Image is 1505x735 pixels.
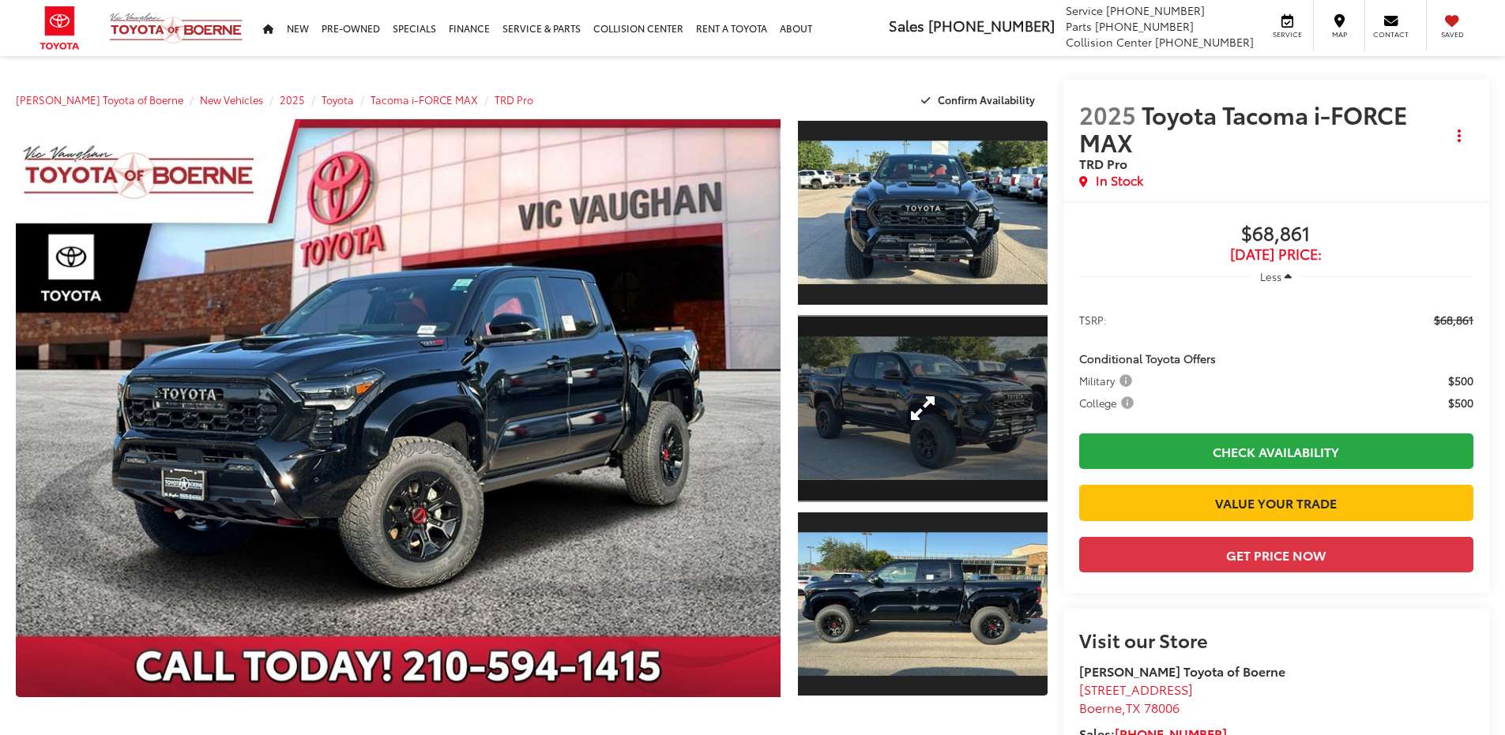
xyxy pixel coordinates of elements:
[889,15,924,36] span: Sales
[1079,97,1136,131] span: 2025
[1079,680,1193,716] a: [STREET_ADDRESS] Boerne,TX 78006
[795,532,1049,675] img: 2025 Toyota Tacoma i-FORCE MAX TRD Pro
[1144,698,1180,716] span: 78006
[322,92,354,107] a: Toyota
[798,315,1048,502] a: Expand Photo 2
[1079,246,1473,262] span: [DATE] Price:
[938,92,1035,107] span: Confirm Availability
[798,511,1048,698] a: Expand Photo 3
[371,92,478,107] a: Tacoma i-FORCE MAX
[912,86,1048,114] button: Confirm Availability
[280,92,305,107] a: 2025
[1066,34,1152,50] span: Collision Center
[1079,395,1137,411] span: College
[1079,373,1135,388] span: Military
[1106,2,1205,18] span: [PHONE_NUMBER]
[928,15,1055,36] span: [PHONE_NUMBER]
[1079,698,1180,716] span: ,
[1079,97,1408,159] span: Toyota Tacoma i-FORCE MAX
[1079,433,1473,469] a: Check Availability
[1434,312,1473,328] span: $68,861
[795,141,1049,284] img: 2025 Toyota Tacoma i-FORCE MAX TRD Pro
[1435,29,1469,39] span: Saved
[1126,698,1141,716] span: TX
[1270,29,1305,39] span: Service
[1448,373,1473,388] span: $500
[495,92,533,107] a: TRD Pro
[16,92,183,107] a: [PERSON_NAME] Toyota of Boerne
[1079,629,1473,650] h2: Visit our Store
[1079,485,1473,520] a: Value Your Trade
[1079,351,1216,366] span: Conditional Toyota Offers
[109,12,243,44] img: Vic Vaughan Toyota of Boerne
[1322,29,1356,39] span: Map
[1066,18,1092,34] span: Parts
[1079,312,1107,328] span: TSRP:
[1079,680,1193,698] span: [STREET_ADDRESS]
[1446,122,1473,150] button: Actions
[1079,395,1139,411] button: College
[1448,395,1473,411] span: $500
[1373,29,1409,39] span: Contact
[200,92,263,107] a: New Vehicles
[798,119,1048,306] a: Expand Photo 1
[1079,537,1473,572] button: Get Price Now
[1458,129,1461,142] span: dropdown dots
[1155,34,1254,50] span: [PHONE_NUMBER]
[1260,269,1281,283] span: Less
[1079,373,1138,388] button: Military
[1095,18,1194,34] span: [PHONE_NUMBER]
[1252,262,1300,291] button: Less
[1079,698,1122,716] span: Boerne
[1066,2,1103,18] span: Service
[8,116,788,700] img: 2025 Toyota Tacoma i-FORCE MAX TRD Pro
[1096,171,1143,189] span: In Stock
[1079,154,1127,172] span: TRD Pro
[16,119,781,697] a: Expand Photo 0
[1079,662,1285,680] strong: [PERSON_NAME] Toyota of Boerne
[1079,223,1473,246] span: $68,861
